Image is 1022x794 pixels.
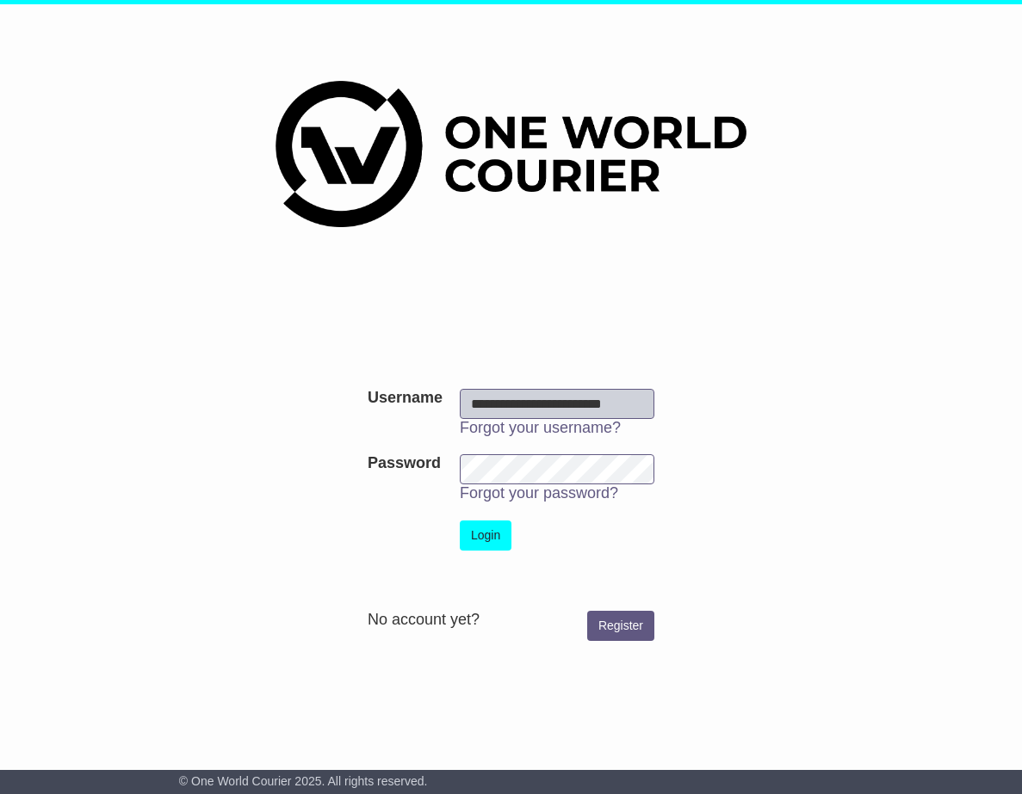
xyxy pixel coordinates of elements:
[368,454,441,473] label: Password
[460,520,511,551] button: Login
[587,611,654,641] a: Register
[276,81,746,227] img: One World
[460,484,618,502] a: Forgot your password?
[460,419,621,436] a: Forgot your username?
[368,611,654,630] div: No account yet?
[179,774,428,788] span: © One World Courier 2025. All rights reserved.
[368,389,443,408] label: Username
